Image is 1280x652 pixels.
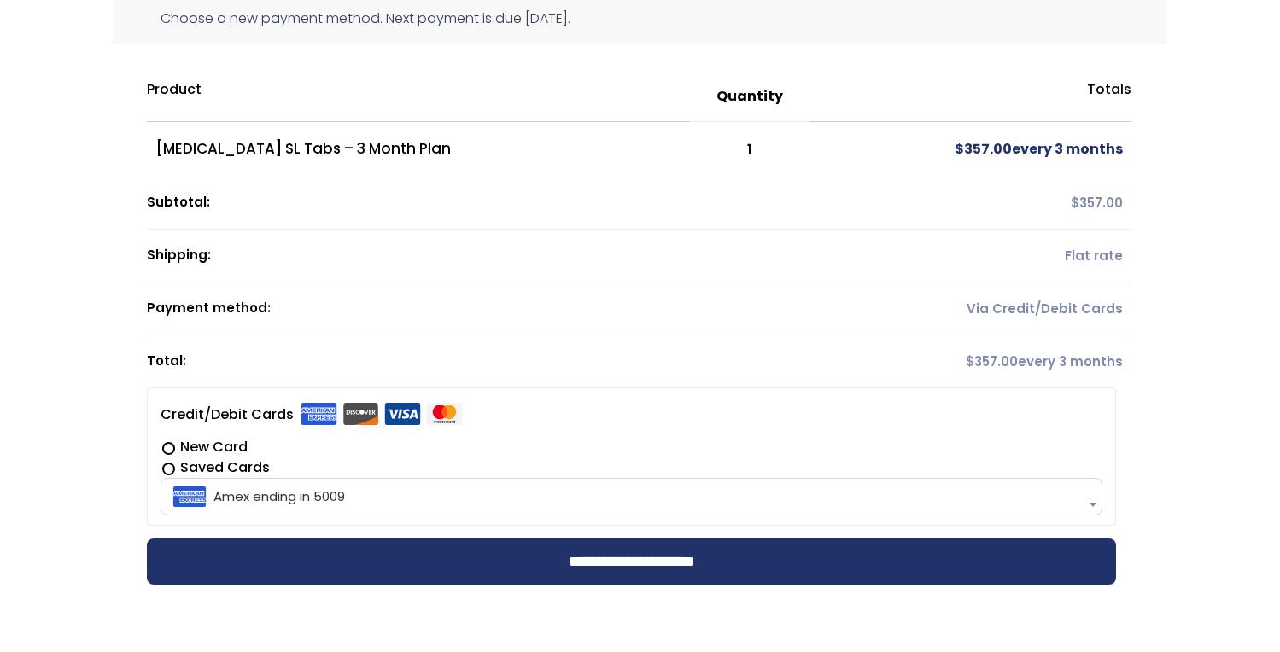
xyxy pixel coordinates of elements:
[161,478,1102,515] span: Amex ending in 5009
[690,122,809,177] td: 1
[1071,194,1079,212] span: $
[166,479,1097,515] span: Amex ending in 5009
[966,352,1018,370] span: 357.00
[384,403,421,425] img: visa.svg
[955,139,964,159] span: $
[147,282,809,335] th: Payment method:
[342,403,379,425] img: discover.svg
[1071,194,1123,212] span: 357.00
[161,437,1102,457] label: New Card
[147,177,809,230] th: Subtotal:
[161,457,1102,478] label: Saved Cards
[809,282,1131,335] td: Via Credit/Debit Cards
[426,403,463,425] img: mastercard.svg
[147,230,809,282] th: Shipping:
[161,401,463,428] label: Credit/Debit Cards
[809,122,1131,177] td: every 3 months
[301,403,337,425] img: amex.svg
[147,335,809,387] th: Total:
[809,230,1131,282] td: Flat rate
[147,122,690,177] td: [MEDICAL_DATA] SL Tabs – 3 Month Plan
[809,335,1131,387] td: every 3 months
[955,139,1012,159] span: 357.00
[147,72,690,122] th: Product
[966,352,974,370] span: $
[690,72,809,122] th: Quantity
[809,72,1131,122] th: Totals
